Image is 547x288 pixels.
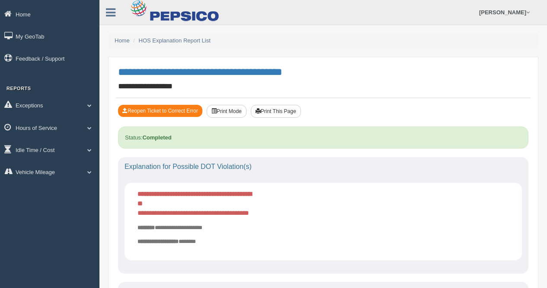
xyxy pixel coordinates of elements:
button: Reopen Ticket [118,105,202,117]
button: Print This Page [251,105,301,118]
div: Status: [118,126,528,149]
button: Print Mode [207,105,246,118]
a: HOS Explanation Report List [139,37,211,44]
a: Home [115,37,130,44]
div: Explanation for Possible DOT Violation(s) [118,157,528,176]
strong: Completed [142,134,171,141]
